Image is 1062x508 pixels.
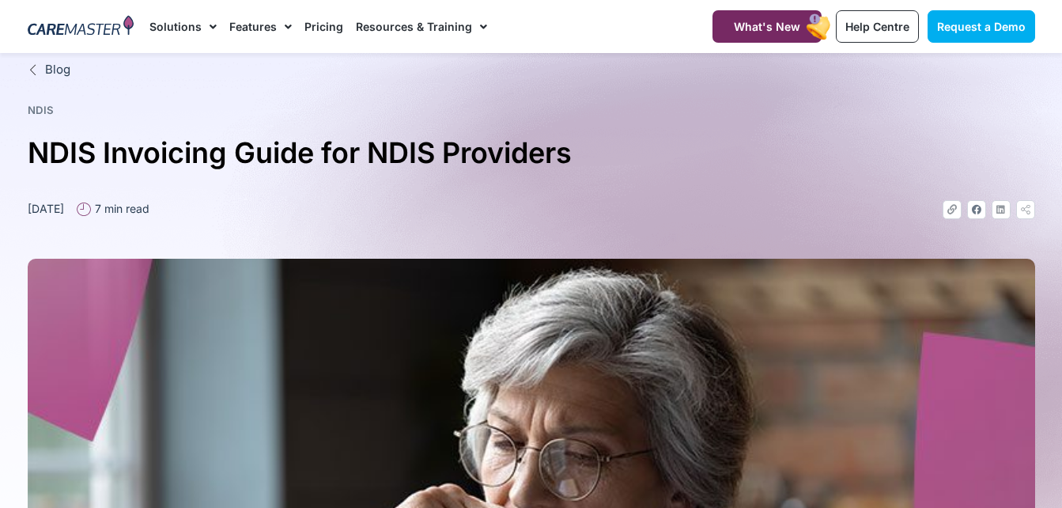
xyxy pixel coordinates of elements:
a: What's New [712,10,822,43]
span: What's New [734,20,800,33]
time: [DATE] [28,202,64,215]
span: Help Centre [845,20,909,33]
h1: NDIS Invoicing Guide for NDIS Providers [28,130,1035,176]
a: Request a Demo [928,10,1035,43]
a: NDIS [28,104,54,116]
span: Request a Demo [937,20,1026,33]
a: Blog [28,61,1035,79]
span: 7 min read [91,200,149,217]
a: Help Centre [836,10,919,43]
span: Blog [41,61,70,79]
img: CareMaster Logo [28,15,134,39]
